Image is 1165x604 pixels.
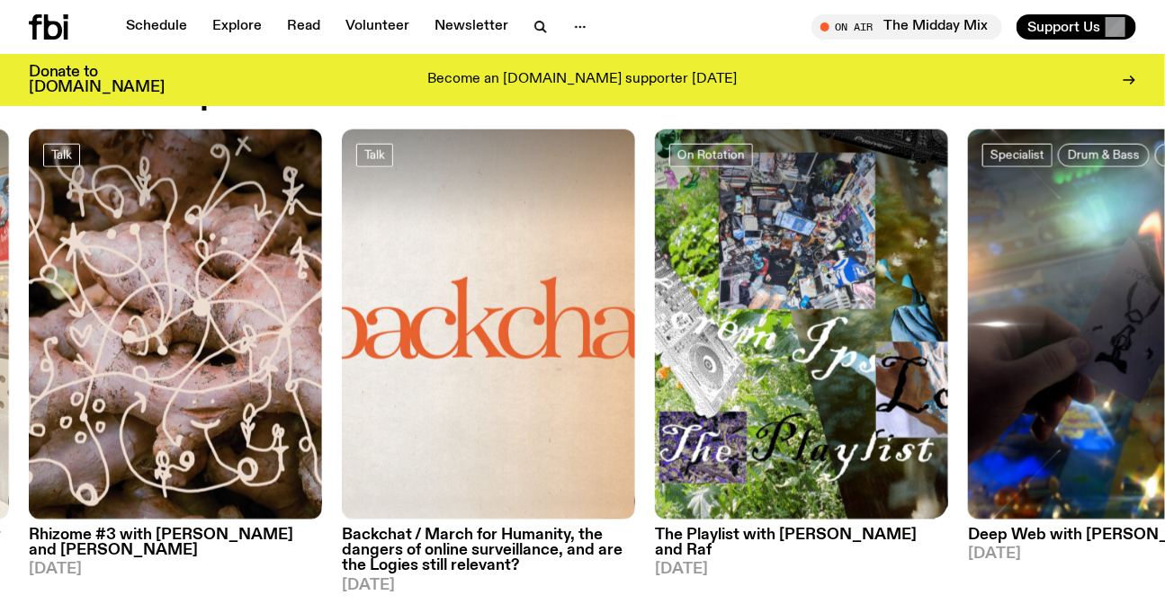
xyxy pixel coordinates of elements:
a: Talk [356,144,393,167]
h3: Backchat / March for Humanity, the dangers of online surveillance, and are the Logies still relev... [342,528,635,574]
h3: Rhizome #3 with [PERSON_NAME] and [PERSON_NAME] [29,528,322,559]
a: Drum & Bass [1058,144,1150,167]
a: Read [276,14,331,40]
a: Backchat / March for Humanity, the dangers of online surveillance, and are the Logies still relev... [342,520,635,593]
a: The Playlist with [PERSON_NAME] and Raf[DATE] [655,520,948,578]
span: Drum & Bass [1068,148,1140,162]
span: On Rotation [677,148,745,162]
button: On AirThe Midday Mix [811,14,1002,40]
span: [DATE] [29,563,322,578]
a: Rhizome #3 with [PERSON_NAME] and [PERSON_NAME][DATE] [29,520,322,578]
span: Specialist [990,148,1044,162]
img: A close up picture of a bunch of ginger roots. Yellow squiggles with arrows, hearts and dots are ... [29,129,322,520]
a: On Rotation [669,144,753,167]
a: Volunteer [335,14,420,40]
h2: Featured episodes [29,77,326,110]
h3: Donate to [DOMAIN_NAME] [29,65,165,95]
h3: The Playlist with [PERSON_NAME] and Raf [655,528,948,559]
a: Explore [202,14,273,40]
a: Schedule [115,14,198,40]
span: Talk [51,148,72,162]
button: Support Us [1017,14,1136,40]
a: Specialist [982,144,1053,167]
span: Talk [364,148,385,162]
span: [DATE] [342,579,635,594]
span: [DATE] [655,563,948,578]
a: Talk [43,144,80,167]
p: Become an [DOMAIN_NAME] supporter [DATE] [428,72,738,88]
span: Support Us [1027,19,1100,35]
a: Newsletter [424,14,519,40]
